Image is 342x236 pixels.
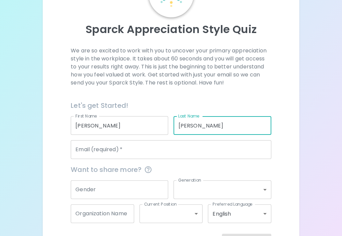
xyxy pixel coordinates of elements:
[71,164,271,175] span: Want to share more?
[71,47,271,87] p: We are so excited to work with you to uncover your primary appreciation style in the workplace. I...
[208,204,271,223] div: English
[71,100,271,111] h6: Let's get Started!
[178,113,199,119] label: Last Name
[51,23,291,36] p: Sparck Appreciation Style Quiz
[75,113,97,119] label: First Name
[144,166,152,174] svg: This information is completely confidential and only used for aggregated appreciation studies at ...
[178,177,201,183] label: Generation
[144,201,177,207] label: Current Position
[213,201,253,207] label: Preferred Language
